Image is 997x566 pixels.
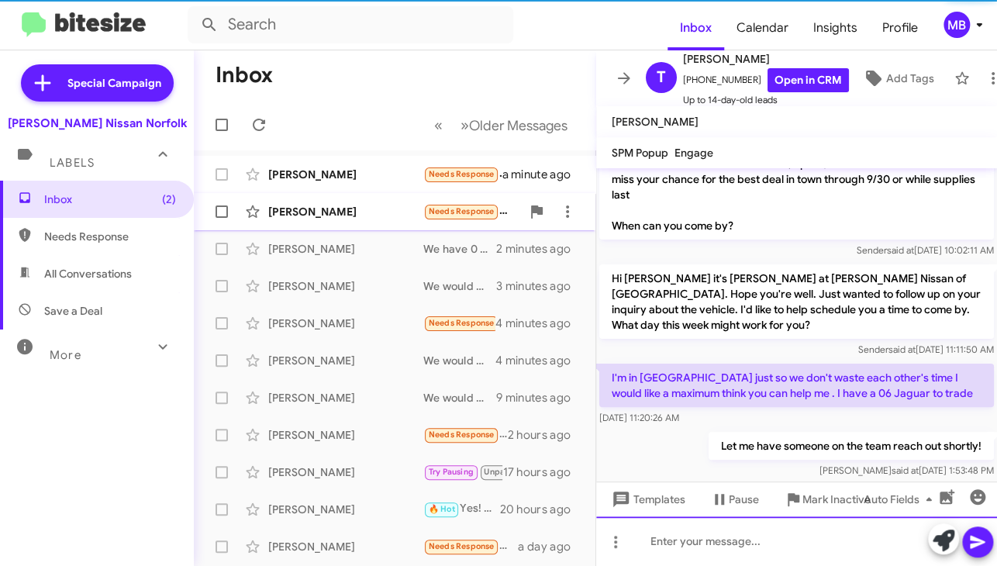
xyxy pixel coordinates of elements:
[657,65,666,90] span: T
[502,464,583,480] div: 17 hours ago
[268,167,423,182] div: [PERSON_NAME]
[44,229,176,244] span: Needs Response
[268,316,423,331] div: [PERSON_NAME]
[268,539,423,554] div: [PERSON_NAME]
[499,502,583,517] div: 20 hours ago
[268,353,423,368] div: [PERSON_NAME]
[423,500,499,518] div: Yes! Are you still in the market?
[423,165,502,183] div: I owe too much on my Altima and my credit ain't where it need to be
[674,146,713,160] span: Engage
[268,204,423,219] div: [PERSON_NAME]
[423,353,495,368] div: We would have to see it in person to give you our best offer. Let us know when you can come in.
[502,167,583,182] div: a minute ago
[50,348,81,362] span: More
[434,116,443,135] span: «
[429,504,455,514] span: 🔥 Hot
[268,502,423,517] div: [PERSON_NAME]
[849,64,947,92] button: Add Tags
[496,241,583,257] div: 2 minutes ago
[857,244,994,256] span: Sender [DATE] 10:02:11 AM
[495,316,583,331] div: 4 minutes ago
[50,156,95,170] span: Labels
[268,427,423,443] div: [PERSON_NAME]
[724,5,801,50] a: Calendar
[423,537,518,555] div: I have decided to go in a different direction. Appreciate the help, you have nice day
[495,353,583,368] div: 4 minutes ago
[188,6,513,43] input: Search
[709,432,994,460] p: Let me have someone on the team reach out shortly!
[496,278,583,294] div: 3 minutes ago
[21,64,174,102] a: Special Campaign
[67,75,161,91] span: Special Campaign
[451,109,577,141] button: Next
[599,264,994,339] p: Hi [PERSON_NAME] it's [PERSON_NAME] at [PERSON_NAME] Nissan of [GEOGRAPHIC_DATA]. Hope you're wel...
[268,390,423,406] div: [PERSON_NAME]
[518,539,583,554] div: a day ago
[426,109,577,141] nav: Page navigation example
[162,192,176,207] span: (2)
[423,202,521,220] div: I'm looking for a Chevy Blazer Red in color
[8,116,187,131] div: [PERSON_NAME] Nissan Norfolk
[429,318,495,328] span: Needs Response
[423,463,502,481] div: You got it!
[612,146,668,160] span: SPM Popup
[429,206,495,216] span: Needs Response
[944,12,970,38] div: MB
[423,241,496,257] div: We have 0 down options. Can you come in [DATE] or [DATE] to go over options?
[268,241,423,257] div: [PERSON_NAME]
[801,5,870,50] a: Insights
[429,467,474,477] span: Try Pausing
[508,427,583,443] div: 2 hours ago
[423,390,496,406] div: We would need to see your vehicle in person. Do you have 15-20 minutes to come in [DATE] or [DATE]?
[892,464,919,476] span: said at
[44,303,102,319] span: Save a Deal
[496,390,583,406] div: 9 minutes ago
[819,464,994,476] span: [PERSON_NAME] [DATE] 1:53:48 PM
[930,12,980,38] button: MB
[216,63,273,88] h1: Inbox
[864,485,938,513] span: Auto Fields
[599,412,679,423] span: [DATE] 11:20:26 AM
[429,541,495,551] span: Needs Response
[683,68,849,92] span: [PHONE_NUMBER]
[698,485,771,513] button: Pause
[858,343,994,355] span: Sender [DATE] 11:11:50 AM
[609,485,685,513] span: Templates
[768,68,849,92] a: Open in CRM
[461,116,469,135] span: »
[802,485,871,513] span: Mark Inactive
[429,430,495,440] span: Needs Response
[729,485,759,513] span: Pause
[683,92,849,108] span: Up to 14-day-old leads
[851,485,950,513] button: Auto Fields
[771,485,883,513] button: Mark Inactive
[870,5,930,50] a: Profile
[423,314,495,332] div: Did you guys have anything in a crew cab /4wd that would be at 35k or very close
[423,278,496,294] div: We would have to see the vehicle in person to give you our best offer. Do you have 15-20 minutes ...
[429,169,495,179] span: Needs Response
[683,50,849,68] span: [PERSON_NAME]
[268,464,423,480] div: [PERSON_NAME]
[887,244,914,256] span: said at
[44,192,176,207] span: Inbox
[484,467,524,477] span: Unpaused
[886,64,934,92] span: Add Tags
[668,5,724,50] a: Inbox
[425,109,452,141] button: Previous
[612,115,699,129] span: [PERSON_NAME]
[423,426,508,443] div: I'm in [GEOGRAPHIC_DATA] just so we don't waste each other's time I would like a maximum think yo...
[469,117,567,134] span: Older Messages
[268,278,423,294] div: [PERSON_NAME]
[596,485,698,513] button: Templates
[888,343,916,355] span: said at
[599,364,994,407] p: I'm in [GEOGRAPHIC_DATA] just so we don't waste each other's time I would like a maximum think yo...
[44,266,132,281] span: All Conversations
